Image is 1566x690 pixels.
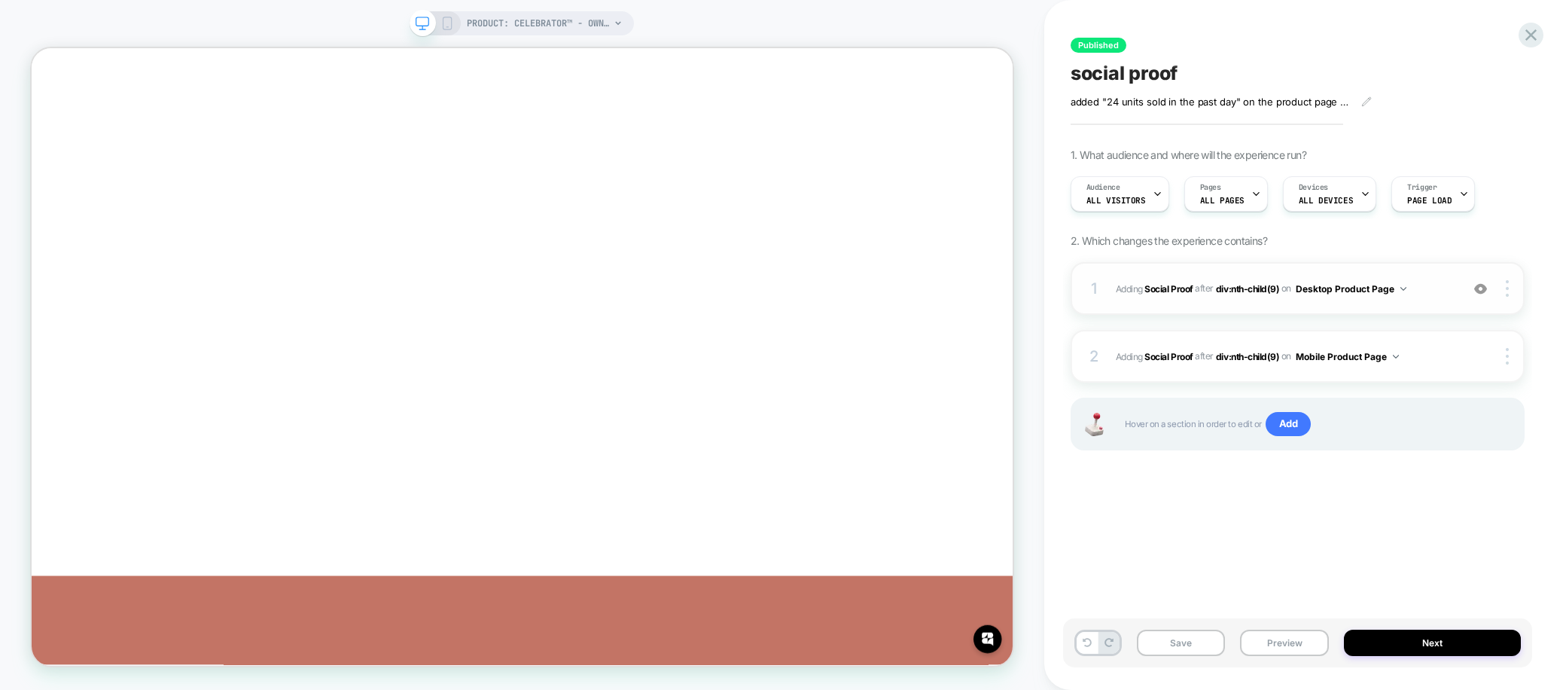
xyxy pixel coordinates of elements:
[1393,355,1399,359] img: down arrow
[1144,282,1193,294] b: Social Proof
[1116,282,1193,294] span: Adding
[1087,343,1102,370] div: 2
[1125,412,1508,436] span: Hover on a section in order to edit or
[1407,195,1452,206] span: Page Load
[1080,413,1110,436] img: Joystick
[1400,287,1406,291] img: down arrow
[1266,412,1312,436] span: Add
[1216,282,1279,294] span: div:nth-child(9)
[1071,38,1126,53] span: Published
[1299,182,1328,193] span: Devices
[1281,348,1291,365] span: on
[1506,280,1509,297] img: close
[1071,62,1178,84] span: social proof
[1299,195,1353,206] span: ALL DEVICES
[1195,350,1214,362] span: AFTER
[1474,282,1487,295] img: crossed eye
[1086,195,1146,206] span: All Visitors
[1344,630,1521,656] button: Next
[1071,148,1306,161] span: 1. What audience and where will the experience run?
[1195,282,1214,294] span: AFTER
[1240,630,1329,656] button: Preview
[1281,280,1291,297] span: on
[1144,350,1193,362] b: Social Proof
[1137,630,1226,656] button: Save
[467,11,610,35] span: PRODUCT: Celebrator™ - Own Your Orgasm®
[1296,347,1399,366] button: Mobile Product Page
[1407,182,1437,193] span: Trigger
[1071,96,1350,108] span: added "24 units sold in the past day" on the product page where the add to cart button is. the nu...
[1200,195,1245,206] span: ALL PAGES
[1071,234,1267,247] span: 2. Which changes the experience contains?
[1200,182,1221,193] span: Pages
[1216,350,1279,362] span: div:nth-child(9)
[1087,275,1102,302] div: 1
[1296,279,1406,298] button: Desktop Product Page
[1086,182,1120,193] span: Audience
[1506,348,1509,365] img: close
[1116,350,1193,362] span: Adding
